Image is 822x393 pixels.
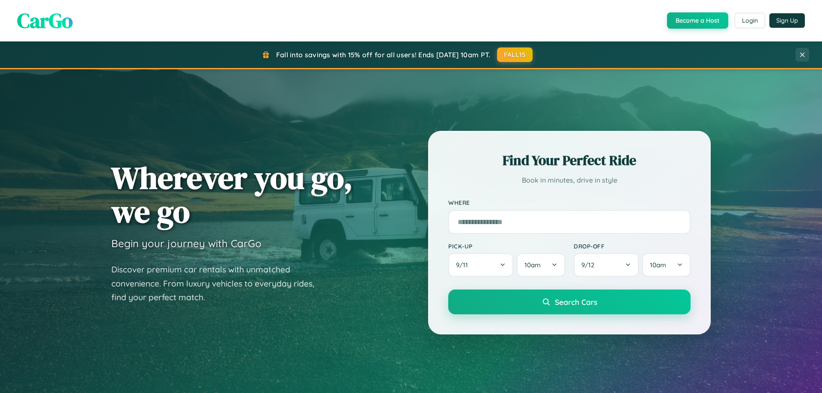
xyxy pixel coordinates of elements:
[276,50,491,59] span: Fall into savings with 15% off for all users! Ends [DATE] 10am PT.
[448,199,691,207] label: Where
[517,253,565,277] button: 10am
[448,242,565,250] label: Pick-up
[642,253,691,277] button: 10am
[650,261,666,269] span: 10am
[555,297,597,307] span: Search Cars
[581,261,599,269] span: 9 / 12
[456,261,472,269] span: 9 / 11
[735,13,765,28] button: Login
[448,151,691,170] h2: Find Your Perfect Ride
[769,13,805,28] button: Sign Up
[524,261,541,269] span: 10am
[111,237,262,250] h3: Begin your journey with CarGo
[574,242,691,250] label: Drop-off
[111,263,325,304] p: Discover premium car rentals with unmatched convenience. From luxury vehicles to everyday rides, ...
[574,253,639,277] button: 9/12
[448,253,513,277] button: 9/11
[111,161,353,228] h1: Wherever you go, we go
[667,12,728,29] button: Become a Host
[448,174,691,186] p: Book in minutes, drive in style
[17,6,73,35] span: CarGo
[497,47,533,62] button: FALL15
[448,290,691,314] button: Search Cars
